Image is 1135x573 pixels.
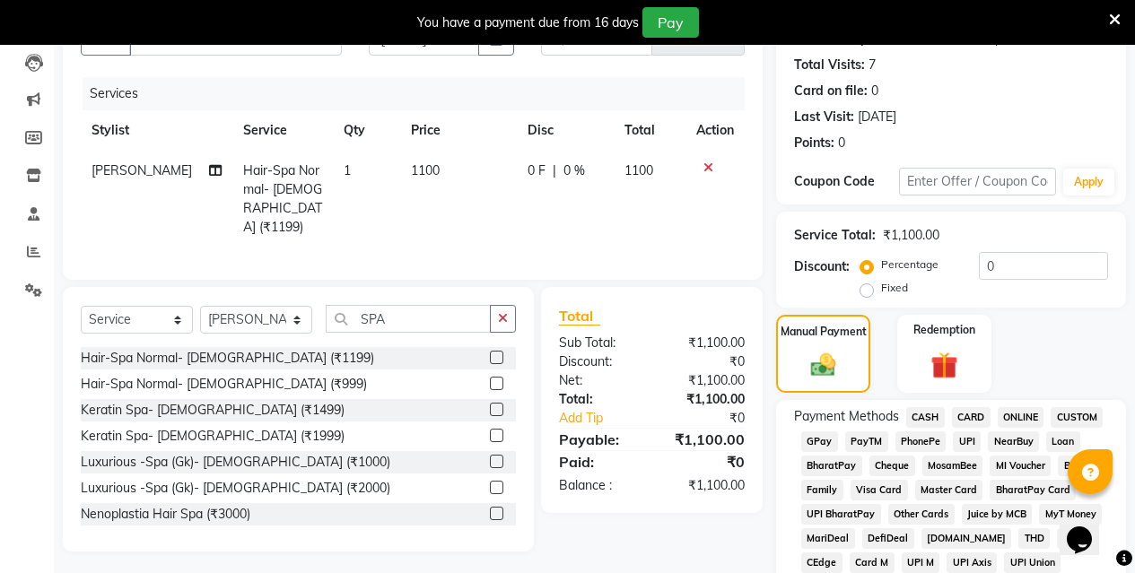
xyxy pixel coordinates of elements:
button: Apply [1063,169,1114,195]
span: Juice by MCB [962,504,1033,525]
span: Loan [1046,431,1080,452]
span: BharatPay Card [990,480,1076,500]
label: Percentage [881,256,939,273]
div: 0 [871,82,878,100]
th: Service [232,110,333,151]
div: Paid: [546,451,652,473]
div: ₹0 [651,451,758,473]
span: CASH [906,407,945,428]
div: [DATE] [858,108,896,126]
div: Hair-Spa Normal- [DEMOGRAPHIC_DATA] (₹1199) [81,349,374,368]
div: Payable: [546,429,652,450]
span: BharatPay [801,456,862,476]
span: GPay [801,431,838,452]
span: PayTM [845,431,888,452]
div: Last Visit: [794,108,854,126]
div: Points: [794,134,834,152]
span: Bank [1058,456,1093,476]
span: Family [801,480,843,500]
span: MyT Money [1039,504,1102,525]
button: Pay [642,7,699,38]
img: _gift.svg [922,349,966,382]
th: Stylist [81,110,232,151]
th: Price [400,110,517,151]
div: Keratin Spa- [DEMOGRAPHIC_DATA] (₹1499) [81,401,345,420]
span: UPI Union [1004,552,1061,573]
div: Net: [546,371,652,390]
div: ₹1,100.00 [651,371,758,390]
th: Disc [517,110,614,151]
div: Card on file: [794,82,868,100]
span: MariDeal [801,528,855,549]
div: Total Visits: [794,56,865,74]
span: UPI M [902,552,940,573]
div: 0 [838,134,845,152]
span: 0 % [563,161,585,180]
span: MosamBee [922,456,983,476]
div: Services [83,77,758,110]
span: 0 F [528,161,546,180]
span: Hair-Spa Normal- [DEMOGRAPHIC_DATA] (₹1199) [243,162,322,235]
span: Master Card [915,480,983,500]
th: Total [614,110,685,151]
span: Card M [850,552,895,573]
span: TCL [1057,528,1086,549]
div: ₹1,100.00 [883,226,939,245]
span: DefiDeal [862,528,914,549]
input: Enter Offer / Coupon Code [899,168,1056,195]
span: Other Cards [888,504,955,525]
a: Add Tip [546,409,669,428]
div: Luxurious -Spa (Gk)- [DEMOGRAPHIC_DATA] (₹1000) [81,453,390,472]
img: _cash.svg [803,351,844,379]
span: CARD [952,407,991,428]
div: Discount: [546,352,652,371]
div: Service Total: [794,226,876,245]
div: Nenoplastia Hair Spa (₹3000) [81,505,250,524]
span: 1100 [624,162,653,178]
span: CUSTOM [1051,407,1103,428]
span: NearBuy [988,431,1039,452]
div: Balance : [546,476,652,495]
div: Total: [546,390,652,409]
span: PhonePe [895,431,947,452]
th: Action [685,110,745,151]
span: CEdge [801,552,843,573]
div: Discount: [794,257,850,276]
span: UPI Axis [947,552,997,573]
label: Manual Payment [781,324,867,340]
span: 1100 [411,162,440,178]
span: [DOMAIN_NAME] [921,528,1012,549]
label: Redemption [913,322,975,338]
span: | [553,161,556,180]
span: 1 [344,162,351,178]
span: Payment Methods [794,407,899,426]
div: ₹1,100.00 [651,476,758,495]
div: Keratin Spa- [DEMOGRAPHIC_DATA] (₹1999) [81,427,345,446]
iframe: chat widget [1060,501,1117,555]
span: UPI [953,431,981,452]
div: Luxurious -Spa (Gk)- [DEMOGRAPHIC_DATA] (₹2000) [81,479,390,498]
span: Total [559,307,600,326]
div: You have a payment due from 16 days [417,13,639,32]
span: ONLINE [998,407,1044,428]
div: ₹1,100.00 [651,390,758,409]
div: Hair-Spa Normal- [DEMOGRAPHIC_DATA] (₹999) [81,375,367,394]
div: ₹1,100.00 [651,429,758,450]
div: Coupon Code [794,172,899,191]
span: [PERSON_NAME] [92,162,192,178]
div: Sub Total: [546,334,652,352]
span: MI Voucher [990,456,1051,476]
th: Qty [333,110,400,151]
label: Fixed [881,280,908,296]
div: ₹0 [651,352,758,371]
div: 7 [869,56,876,74]
span: UPI BharatPay [801,504,881,525]
span: Cheque [869,456,915,476]
span: Visa Card [851,480,908,500]
div: ₹1,100.00 [651,334,758,352]
div: ₹0 [669,409,758,428]
span: THD [1018,528,1050,549]
input: Search or Scan [326,305,491,333]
